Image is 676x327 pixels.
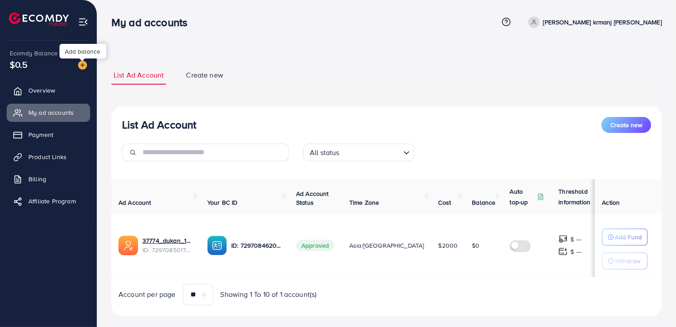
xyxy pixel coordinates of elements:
[142,245,193,254] span: ID: 7297085017598246914
[558,234,568,244] img: top-up amount
[231,240,282,251] p: ID: 7297084620305137665
[7,170,90,188] a: Billing
[525,16,662,28] a: [PERSON_NAME] krmanj [PERSON_NAME]
[602,253,648,269] button: Withdraw
[439,241,458,250] span: $2000
[7,148,90,166] a: Product Links
[111,16,194,29] h3: My ad accounts
[296,189,329,207] span: Ad Account Status
[114,70,164,80] span: List Ad Account
[119,198,151,207] span: Ad Account
[615,256,641,266] p: Withdraw
[7,192,90,210] a: Affiliate Program
[78,17,88,27] img: menu
[142,236,193,254] div: <span class='underline'>37774_dukan_1698985028838</span></br>7297085017598246914
[78,61,87,70] img: image
[602,229,648,245] button: Add Fund
[296,240,334,251] span: Approved
[7,126,90,144] a: Payment
[349,198,379,207] span: Time Zone
[119,236,138,255] img: ic-ads-acc.e4c84228.svg
[28,152,67,161] span: Product Links
[558,186,602,207] p: Threshold information
[472,198,495,207] span: Balance
[510,186,535,207] p: Auto top-up
[610,121,642,129] span: Create new
[615,232,642,242] p: Add Fund
[349,241,424,250] span: Asia/[GEOGRAPHIC_DATA]
[570,234,581,245] p: $ ---
[342,144,400,159] input: Search for option
[7,104,90,121] a: My ad accounts
[543,17,662,27] p: [PERSON_NAME] krmanj [PERSON_NAME]
[207,236,227,255] img: ic-ba-acc.ded83a64.svg
[601,117,651,133] button: Create new
[142,236,193,245] a: 37774_dukan_1698985028838
[308,146,341,159] span: All status
[28,86,55,95] span: Overview
[207,198,238,207] span: Your BC ID
[119,289,176,300] span: Account per page
[570,246,581,257] p: $ ---
[28,175,46,183] span: Billing
[472,241,479,250] span: $0
[10,49,58,58] span: Ecomdy Balance
[28,130,53,139] span: Payment
[9,12,69,26] img: logo
[638,287,669,320] iframe: Chat
[186,70,223,80] span: Create new
[439,198,451,207] span: Cost
[28,108,74,117] span: My ad accounts
[221,289,317,300] span: Showing 1 To 10 of 1 account(s)
[602,198,620,207] span: Action
[7,82,90,99] a: Overview
[122,118,196,131] h3: List Ad Account
[10,58,28,71] span: $0.5
[28,197,76,206] span: Affiliate Program
[303,144,414,161] div: Search for option
[59,44,106,58] div: Add balance
[558,247,568,256] img: top-up amount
